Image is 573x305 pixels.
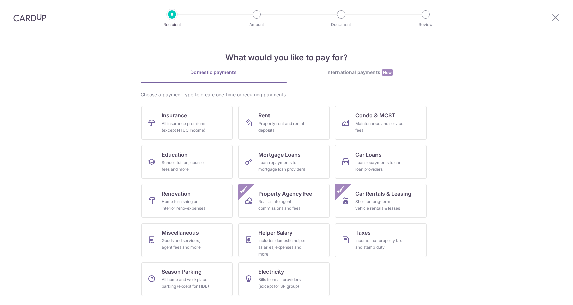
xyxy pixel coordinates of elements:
[141,91,433,98] div: Choose a payment type to create one-time or recurring payments.
[238,145,330,179] a: Mortgage LoansLoan repayments to mortgage loan providers
[238,184,330,218] a: Property Agency FeeReal estate agent commissions and feesNew
[335,223,427,257] a: TaxesIncome tax, property tax and stamp duty
[162,237,210,251] div: Goods and services, agent fees and more
[355,198,404,212] div: Short or long‑term vehicle rentals & leases
[141,145,233,179] a: EducationSchool, tuition, course fees and more
[162,268,202,276] span: Season Parking
[162,159,210,173] div: School, tuition, course fees and more
[355,111,395,120] span: Condo & MCST
[162,276,210,290] div: All home and workplace parking (except for HDB)
[13,13,46,22] img: CardUp
[238,184,249,195] span: New
[355,190,411,198] span: Car Rentals & Leasing
[147,21,197,28] p: Recipient
[258,276,307,290] div: Bills from all providers (except for SP group)
[238,106,330,140] a: RentProperty rent and rental deposits
[162,198,210,212] div: Home furnishing or interior reno-expenses
[335,184,346,195] span: New
[335,106,427,140] a: Condo & MCSTMaintenance and service fees
[162,111,187,120] span: Insurance
[258,120,307,134] div: Property rent and rental deposits
[258,150,301,159] span: Mortgage Loans
[382,69,393,76] span: New
[316,21,366,28] p: Document
[335,145,427,179] a: Car LoansLoan repayments to car loan providers
[141,52,433,64] h4: What would you like to pay for?
[258,229,292,237] span: Helper Salary
[335,184,427,218] a: Car Rentals & LeasingShort or long‑term vehicle rentals & leasesNew
[162,150,188,159] span: Education
[355,237,404,251] div: Income tax, property tax and stamp duty
[238,262,330,296] a: ElectricityBills from all providers (except for SP group)
[258,190,312,198] span: Property Agency Fee
[258,237,307,258] div: Includes domestic helper salaries, expenses and more
[355,150,382,159] span: Car Loans
[162,120,210,134] div: All insurance premiums (except NTUC Income)
[141,262,233,296] a: Season ParkingAll home and workplace parking (except for HDB)
[530,285,566,302] iframe: Opens a widget where you can find more information
[232,21,282,28] p: Amount
[258,111,270,120] span: Rent
[258,198,307,212] div: Real estate agent commissions and fees
[401,21,451,28] p: Review
[141,69,287,76] div: Domestic payments
[141,184,233,218] a: RenovationHome furnishing or interior reno-expenses
[258,159,307,173] div: Loan repayments to mortgage loan providers
[258,268,284,276] span: Electricity
[141,223,233,257] a: MiscellaneousGoods and services, agent fees and more
[238,223,330,257] a: Helper SalaryIncludes domestic helper salaries, expenses and more
[162,229,199,237] span: Miscellaneous
[355,120,404,134] div: Maintenance and service fees
[355,229,371,237] span: Taxes
[141,106,233,140] a: InsuranceAll insurance premiums (except NTUC Income)
[162,190,191,198] span: Renovation
[355,159,404,173] div: Loan repayments to car loan providers
[287,69,433,76] div: International payments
